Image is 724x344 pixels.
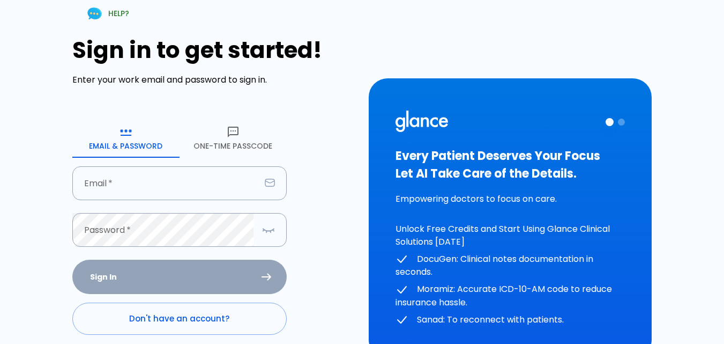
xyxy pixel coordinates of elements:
p: Enter your work email and password to sign in. [72,74,356,86]
p: Moramiz: Accurate ICD-10-AM code to reduce insurance hassle. [395,283,625,309]
img: Chat Support [85,4,104,23]
button: One-Time Passcode [180,119,287,158]
h1: Sign in to get started! [72,37,356,63]
button: Email & Password [72,119,180,158]
p: Unlock Free Credits and Start Using Glance Clinical Solutions [DATE] [395,223,625,248]
p: Sanad: To reconnect with patients. [395,313,625,327]
input: dr.ahmed@clinic.com [72,166,260,200]
p: Empowering doctors to focus on care. [395,193,625,206]
h3: Every Patient Deserves Your Focus Let AI Take Care of the Details. [395,147,625,182]
a: Don't have an account? [72,303,287,335]
p: DocuGen: Clinical notes documentation in seconds. [395,253,625,279]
